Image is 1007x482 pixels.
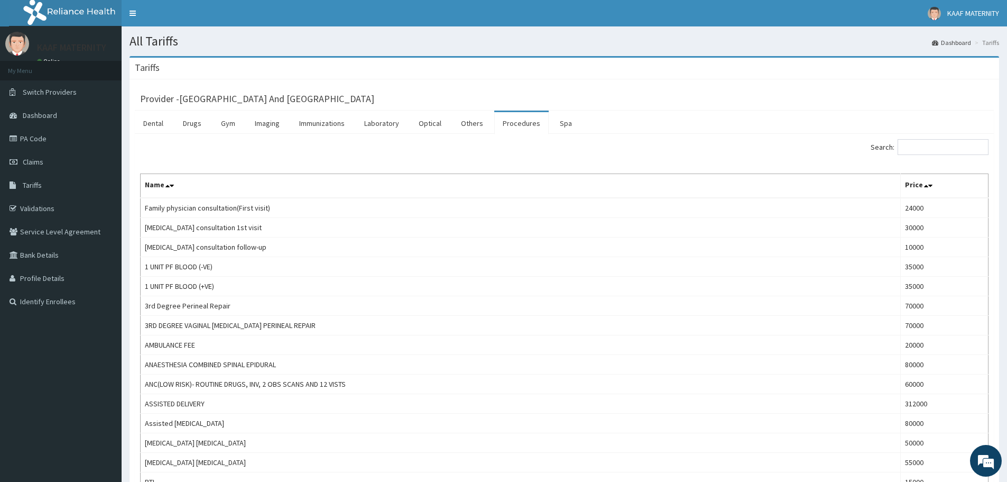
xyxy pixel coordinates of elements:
[61,133,146,240] span: We're online!
[871,139,988,155] label: Search:
[141,316,901,335] td: 3RD DEGREE VAGINAL [MEDICAL_DATA] PERINEAL REPAIR
[141,335,901,355] td: AMBULANCE FEE
[23,180,42,190] span: Tariffs
[141,433,901,453] td: [MEDICAL_DATA] [MEDICAL_DATA]
[213,112,244,134] a: Gym
[23,87,77,97] span: Switch Providers
[901,316,988,335] td: 70000
[901,355,988,375] td: 80000
[291,112,353,134] a: Immunizations
[898,139,988,155] input: Search:
[901,257,988,277] td: 35000
[901,433,988,453] td: 50000
[141,218,901,238] td: [MEDICAL_DATA] consultation 1st visit
[901,174,988,198] th: Price
[135,63,160,72] h3: Tariffs
[141,375,901,394] td: ANC(LOW RISK)- ROUTINE DRUGS, INV, 2 OBS SCANS AND 12 VISTS
[23,157,43,167] span: Claims
[356,112,408,134] a: Laboratory
[972,38,999,47] li: Tariffs
[901,198,988,218] td: 24000
[494,112,549,134] a: Procedures
[947,8,999,18] span: KAAF MATERNITY
[23,111,57,120] span: Dashboard
[5,32,29,56] img: User Image
[141,355,901,375] td: ANAESTHESIA COMBINED SPINAL EPIDURAL
[141,296,901,316] td: 3rd Degree Perineal Repair
[901,453,988,472] td: 55000
[20,53,43,79] img: d_794563401_company_1708531726252_794563401
[174,112,210,134] a: Drugs
[37,43,106,52] p: KAAF MATERNITY
[141,198,901,218] td: Family physician consultation(First visit)
[141,238,901,257] td: [MEDICAL_DATA] consultation follow-up
[141,174,901,198] th: Name
[901,238,988,257] td: 10000
[130,34,999,48] h1: All Tariffs
[37,58,62,65] a: Online
[141,414,901,433] td: Assisted [MEDICAL_DATA]
[135,112,172,134] a: Dental
[901,296,988,316] td: 70000
[141,453,901,472] td: [MEDICAL_DATA] [MEDICAL_DATA]
[452,112,492,134] a: Others
[928,7,941,20] img: User Image
[141,277,901,296] td: 1 UNIT PF BLOOD (+VE)
[901,335,988,355] td: 20000
[246,112,288,134] a: Imaging
[173,5,199,31] div: Minimize live chat window
[410,112,450,134] a: Optical
[5,289,201,326] textarea: Type your message and hit 'Enter'
[932,38,971,47] a: Dashboard
[901,414,988,433] td: 80000
[901,375,988,394] td: 60000
[55,59,178,73] div: Chat with us now
[901,277,988,296] td: 35000
[141,394,901,414] td: ASSISTED DELIVERY
[901,394,988,414] td: 312000
[141,257,901,277] td: 1 UNIT PF BLOOD (-VE)
[551,112,580,134] a: Spa
[140,94,374,104] h3: Provider - [GEOGRAPHIC_DATA] And [GEOGRAPHIC_DATA]
[901,218,988,238] td: 30000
